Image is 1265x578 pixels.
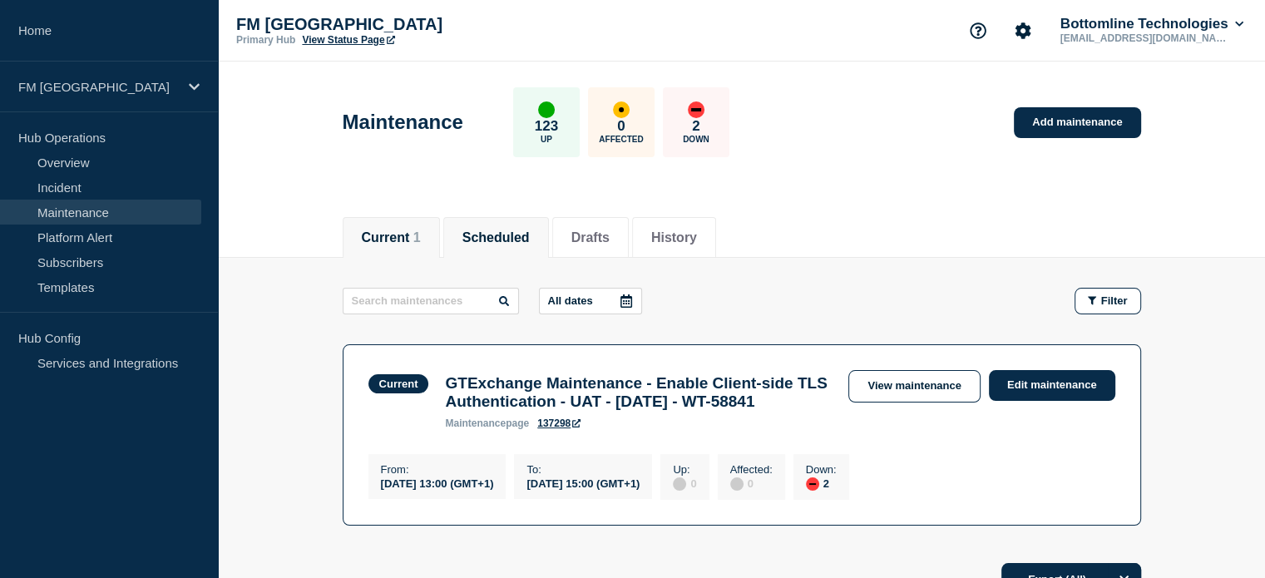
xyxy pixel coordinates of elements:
p: Up [541,135,552,144]
p: 2 [692,118,699,135]
span: maintenance [445,417,506,429]
button: Drafts [571,230,610,245]
div: affected [613,101,630,118]
div: down [688,101,704,118]
p: FM [GEOGRAPHIC_DATA] [236,15,569,34]
p: [EMAIL_ADDRESS][DOMAIN_NAME] [1057,32,1230,44]
h1: Maintenance [343,111,463,134]
span: Filter [1101,294,1128,307]
button: Bottomline Technologies [1057,16,1247,32]
button: Support [961,13,996,48]
div: Current [379,378,418,390]
a: Edit maintenance [989,370,1115,401]
button: Account settings [1006,13,1040,48]
div: [DATE] 13:00 (GMT+1) [381,476,494,490]
a: 137298 [537,417,581,429]
a: View maintenance [848,370,980,403]
div: disabled [673,477,686,491]
input: Search maintenances [343,288,519,314]
div: 0 [730,476,773,491]
p: FM [GEOGRAPHIC_DATA] [18,80,178,94]
p: page [445,417,529,429]
span: 1 [413,230,421,245]
div: 2 [806,476,837,491]
p: 123 [535,118,558,135]
p: Down [683,135,709,144]
a: View Status Page [302,34,394,46]
div: disabled [730,477,744,491]
p: To : [526,463,640,476]
p: From : [381,463,494,476]
p: Down : [806,463,837,476]
div: 0 [673,476,696,491]
p: Affected : [730,463,773,476]
div: [DATE] 15:00 (GMT+1) [526,476,640,490]
p: 0 [617,118,625,135]
div: down [806,477,819,491]
button: Filter [1075,288,1141,314]
p: All dates [548,294,593,307]
h3: GTExchange Maintenance - Enable Client-side TLS Authentication - UAT - [DATE] - WT-58841 [445,374,832,411]
div: up [538,101,555,118]
button: Scheduled [462,230,530,245]
p: Primary Hub [236,34,295,46]
p: Affected [599,135,643,144]
button: All dates [539,288,642,314]
p: Up : [673,463,696,476]
button: Current 1 [362,230,421,245]
button: History [651,230,697,245]
a: Add maintenance [1014,107,1140,138]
